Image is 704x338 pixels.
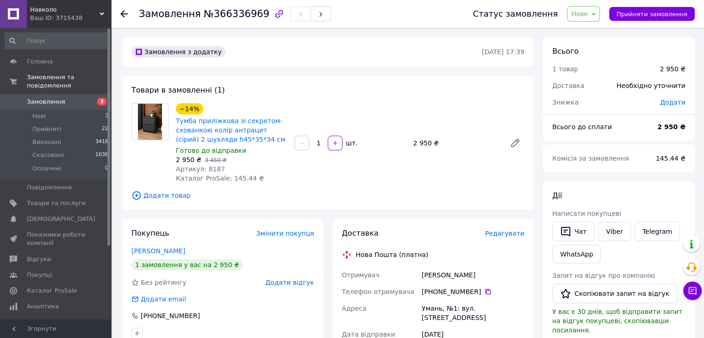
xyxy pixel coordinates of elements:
span: Прийняті [32,125,61,133]
a: Тумба приліжкова зі секретом-схованкою колір антрацит (сірий) 2 шухляди h45*35*34 cм [176,117,285,143]
button: Чат [552,222,594,241]
div: Додати email [140,294,187,304]
div: −14% [176,103,203,114]
span: Покупці [27,271,52,279]
span: 3 [97,98,106,106]
div: Ваш ID: 3715438 [30,14,111,22]
span: Доставка [552,82,584,89]
div: 1 замовлення у вас на 2 950 ₴ [131,259,243,270]
span: Каталог ProSale: 145.44 ₴ [176,175,264,182]
span: Відгуки [27,255,51,263]
span: Каталог ProSale [27,287,77,295]
span: Аналітика [27,302,59,311]
span: Замовлення [27,98,65,106]
div: шт. [343,138,358,148]
a: [PERSON_NAME] [131,247,185,255]
a: Редагувати [506,134,524,152]
span: 0 [105,164,108,173]
span: Виконані [32,138,61,146]
span: Комісія за замовлення [552,155,629,162]
div: Додати email [131,294,187,304]
span: Всього до сплати [552,123,612,131]
span: Прийняти замовлення [617,11,687,18]
div: Нова Пошта (платна) [354,250,431,259]
span: Покупець [131,229,169,238]
span: 2 950 ₴ [176,156,201,163]
span: Дата відправки [342,331,395,338]
span: Адреса [342,305,367,312]
span: Всього [552,47,579,56]
div: Умань, №1: вул. [STREET_ADDRESS] [420,300,526,326]
a: Viber [598,222,630,241]
span: Оплачені [32,164,62,173]
span: №366336969 [204,8,269,19]
span: Нові [32,112,46,120]
span: 1038 [95,151,108,159]
div: Статус замовлення [473,9,558,19]
span: Додати відгук [265,279,314,286]
span: Готово до відправки [176,147,246,154]
div: 2 950 ₴ [410,137,502,150]
span: Замовлення та повідомлення [27,73,111,90]
span: Змінити покупця [256,230,314,237]
img: Тумба приліжкова зі секретом-схованкою колір антрацит (сірий) 2 шухляди h45*35*34 cм [138,104,162,140]
input: Пошук [5,32,109,49]
span: Повідомлення [27,183,72,192]
div: [PERSON_NAME] [420,267,526,283]
span: 145.44 ₴ [656,155,685,162]
span: [DEMOGRAPHIC_DATA] [27,215,95,223]
div: 2 950 ₴ [660,64,685,74]
span: Додати [660,99,685,106]
span: Нове [571,10,588,18]
span: Товари та послуги [27,199,86,207]
button: Чат з покупцем [683,282,702,300]
time: [DATE] 17:39 [482,48,524,56]
span: 3 450 ₴ [205,157,226,163]
span: Показники роботи компанії [27,231,86,247]
div: [PHONE_NUMBER] [140,311,201,320]
span: Доставка [342,229,379,238]
button: Прийняти замовлення [609,7,695,21]
span: Дії [552,191,562,200]
div: [PHONE_NUMBER] [422,287,524,296]
span: Без рейтингу [141,279,187,286]
span: Головна [27,57,53,66]
a: WhatsApp [552,245,601,263]
span: Отримувач [342,271,380,279]
div: Необхідно уточнити [611,75,691,96]
span: Замовлення [139,8,201,19]
span: У вас є 30 днів, щоб відправити запит на відгук покупцеві, скопіювавши посилання. [552,308,682,334]
span: Написати покупцеві [552,210,621,217]
b: 2 950 ₴ [657,123,685,131]
span: 1 товар [552,65,578,73]
span: 22 [102,125,108,133]
span: Редагувати [485,230,524,237]
span: Запит на відгук про компанію [552,272,655,279]
button: Скопіювати запит на відгук [552,284,677,303]
span: Скасовані [32,151,64,159]
span: Артикул: 8187 [176,165,225,173]
span: Телефон отримувача [342,288,414,295]
span: Навколо [30,6,100,14]
span: 3 [105,112,108,120]
div: Повернутися назад [120,9,128,19]
div: Замовлення з додатку [131,46,225,57]
span: Товари в замовленні (1) [131,86,225,94]
a: Telegram [635,222,680,241]
span: 3418 [95,138,108,146]
span: Інструменти веб-майстра та SEO [27,318,86,335]
span: Додати товар [131,190,524,200]
span: Знижка [552,99,579,106]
